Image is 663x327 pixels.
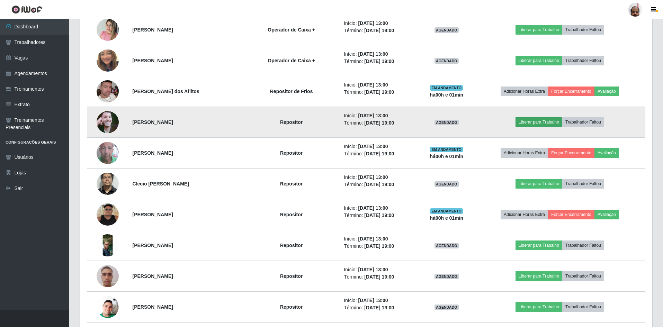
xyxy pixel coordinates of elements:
time: [DATE] 13:00 [358,113,388,118]
strong: [PERSON_NAME] [133,58,173,63]
li: Término: [344,89,414,96]
time: [DATE] 19:00 [364,89,394,95]
li: Início: [344,51,414,58]
button: Trabalhador Faltou [562,271,604,281]
li: Início: [344,266,414,273]
strong: Repositor de Frios [270,89,313,94]
strong: [PERSON_NAME] [133,27,173,33]
span: AGENDADO [434,120,459,125]
strong: [PERSON_NAME] [133,243,173,248]
strong: [PERSON_NAME] [133,304,173,310]
button: Forçar Encerramento [548,87,594,96]
li: Término: [344,150,414,157]
time: [DATE] 19:00 [364,305,394,310]
button: Trabalhador Faltou [562,25,604,35]
time: [DATE] 13:00 [358,236,388,242]
button: Liberar para Trabalho [516,117,562,127]
img: 1689167458018.jpeg [97,102,119,142]
span: AGENDADO [434,274,459,279]
img: 1751476374327.jpeg [97,261,119,291]
img: 1723577466602.jpeg [97,133,119,173]
time: [DATE] 19:00 [364,28,394,33]
li: Início: [344,20,414,27]
button: Trabalhador Faltou [562,56,604,65]
li: Término: [344,119,414,127]
button: Liberar para Trabalho [516,302,562,312]
li: Término: [344,58,414,65]
strong: Operador de Caixa + [268,27,315,33]
time: [DATE] 19:00 [364,151,394,156]
button: Trabalhador Faltou [562,240,604,250]
span: AGENDADO [434,27,459,33]
button: Forçar Encerramento [548,148,594,158]
li: Início: [344,205,414,212]
li: Término: [344,27,414,34]
button: Avaliação [594,210,619,219]
span: AGENDADO [434,243,459,248]
strong: Clecio [PERSON_NAME] [133,181,189,187]
img: 1751483964359.jpeg [97,287,119,327]
button: Trabalhador Faltou [562,117,604,127]
li: Início: [344,143,414,150]
img: 1753709377827.jpeg [97,72,119,111]
span: AGENDADO [434,305,459,310]
time: [DATE] 19:00 [364,243,394,249]
strong: Repositor [280,181,303,187]
span: AGENDADO [434,181,459,187]
time: [DATE] 19:00 [364,182,394,187]
li: Término: [344,243,414,250]
strong: Repositor [280,150,303,156]
button: Liberar para Trabalho [516,56,562,65]
button: Forçar Encerramento [548,210,594,219]
time: [DATE] 19:00 [364,120,394,126]
button: Avaliação [594,87,619,96]
img: 1743364143915.jpeg [97,15,119,44]
button: Adicionar Horas Extra [501,210,548,219]
img: CoreUI Logo [11,5,42,14]
li: Término: [344,212,414,219]
span: AGENDADO [434,58,459,64]
strong: [PERSON_NAME] [133,212,173,217]
time: [DATE] 13:00 [358,20,388,26]
img: 1727752173394.jpeg [97,160,119,207]
time: [DATE] 13:00 [358,174,388,180]
time: [DATE] 13:00 [358,298,388,303]
strong: há 00 h e 01 min [430,215,464,221]
time: [DATE] 13:00 [358,144,388,149]
button: Trabalhador Faltou [562,302,604,312]
time: [DATE] 13:00 [358,205,388,211]
strong: Repositor [280,304,303,310]
button: Liberar para Trabalho [516,271,562,281]
li: Início: [344,235,414,243]
li: Início: [344,81,414,89]
img: 1744141458858.jpeg [97,234,119,256]
strong: há 00 h e 01 min [430,154,464,159]
span: EM ANDAMENTO [430,147,463,152]
time: [DATE] 13:00 [358,82,388,88]
strong: Repositor [280,212,303,217]
button: Liberar para Trabalho [516,25,562,35]
strong: Operador de Caixa + [268,58,315,63]
span: EM ANDAMENTO [430,208,463,214]
li: Início: [344,112,414,119]
strong: [PERSON_NAME] [133,273,173,279]
strong: Repositor [280,243,303,248]
strong: Repositor [280,273,303,279]
time: [DATE] 19:00 [364,58,394,64]
button: Trabalhador Faltou [562,179,604,189]
time: [DATE] 13:00 [358,267,388,272]
img: 1755222464998.jpeg [97,203,119,226]
li: Início: [344,174,414,181]
span: EM ANDAMENTO [430,85,463,91]
li: Início: [344,297,414,304]
li: Término: [344,181,414,188]
button: Adicionar Horas Extra [501,87,548,96]
button: Avaliação [594,148,619,158]
time: [DATE] 13:00 [358,51,388,57]
time: [DATE] 19:00 [364,274,394,280]
li: Término: [344,273,414,281]
strong: [PERSON_NAME] [133,119,173,125]
button: Liberar para Trabalho [516,240,562,250]
time: [DATE] 19:00 [364,212,394,218]
img: 1755575109305.jpeg [97,41,119,80]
